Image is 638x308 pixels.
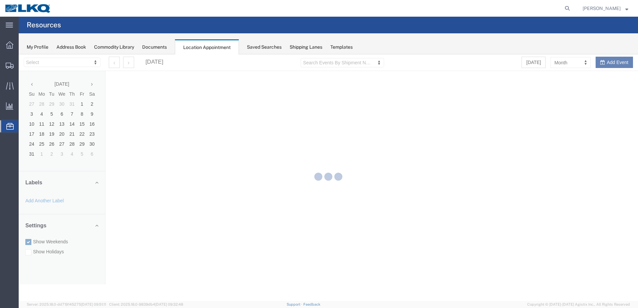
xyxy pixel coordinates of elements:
[5,3,51,13] img: logo
[175,39,239,55] div: Location Appointment
[247,44,282,51] div: Saved Searches
[583,5,621,12] span: Adrienne Brown
[94,44,134,51] div: Commodity Library
[287,302,303,306] a: Support
[56,44,86,51] div: Address Book
[527,302,630,307] span: Copyright © [DATE]-[DATE] Agistix Inc., All Rights Reserved
[27,17,61,33] h4: Resources
[303,302,320,306] a: Feedback
[27,302,106,306] span: Server: 2025.18.0-dd719145275
[290,44,322,51] div: Shipping Lanes
[81,302,106,306] span: [DATE] 09:51:11
[582,4,629,12] button: [PERSON_NAME]
[330,44,353,51] div: Templates
[109,302,183,306] span: Client: 2025.18.0-9839db4
[155,302,183,306] span: [DATE] 09:32:48
[27,44,48,51] div: My Profile
[142,44,167,51] div: Documents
